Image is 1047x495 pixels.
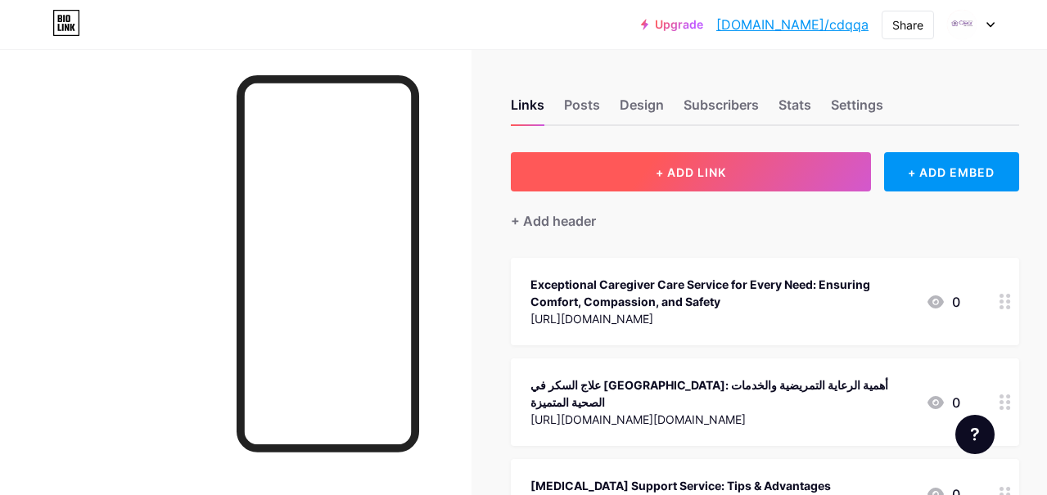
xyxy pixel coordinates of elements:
[530,477,831,494] div: [MEDICAL_DATA] Support Service: Tips & Advantages
[926,292,960,312] div: 0
[926,393,960,412] div: 0
[620,95,664,124] div: Design
[716,15,869,34] a: [DOMAIN_NAME]/cdqqa
[684,95,759,124] div: Subscribers
[511,95,544,124] div: Links
[946,9,977,40] img: Cdq qa
[530,411,913,428] div: [URL][DOMAIN_NAME][DOMAIN_NAME]
[530,376,913,411] div: علاج السكر في [GEOGRAPHIC_DATA]: أهمية الرعاية التمريضية والخدمات الصحية المتميزة
[892,16,923,34] div: Share
[831,95,883,124] div: Settings
[778,95,811,124] div: Stats
[884,152,1019,191] div: + ADD EMBED
[656,165,726,179] span: + ADD LINK
[530,276,913,310] div: Exceptional Caregiver Care Service for Every Need: Ensuring Comfort, Compassion, and Safety
[641,18,703,31] a: Upgrade
[530,310,913,327] div: [URL][DOMAIN_NAME]
[564,95,600,124] div: Posts
[511,152,871,191] button: + ADD LINK
[511,211,596,231] div: + Add header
